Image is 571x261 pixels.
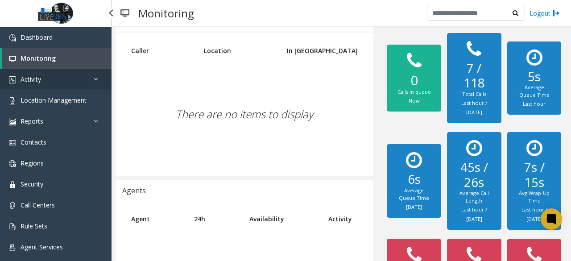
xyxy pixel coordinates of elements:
img: 'icon' [9,202,16,209]
img: 'icon' [9,244,16,251]
th: Location [197,40,279,62]
th: In [GEOGRAPHIC_DATA] [280,40,365,62]
img: 'icon' [9,223,16,230]
th: Agent [124,208,187,230]
small: Last hour / [DATE] [461,99,487,116]
th: Activity [322,208,365,230]
img: 'icon' [9,97,16,104]
img: 'icon' [9,160,16,167]
small: Last hour / [DATE] [521,206,547,222]
div: Agents [122,185,146,196]
div: Average Queue Time [516,84,552,99]
th: Caller [124,40,197,62]
span: Agent Services [21,243,63,251]
small: Last hour [523,100,546,107]
div: There are no items to display [124,62,364,167]
span: Security [21,180,43,188]
span: Contacts [21,138,46,146]
small: Last hour / [DATE] [461,206,487,222]
th: 24h [187,208,243,230]
small: [DATE] [406,203,422,210]
img: 'icon' [9,181,16,188]
span: Location Management [21,96,87,104]
h2: 7 / 118 [456,61,492,91]
h2: 0 [396,72,432,88]
img: 'icon' [9,34,16,41]
th: Availability [243,208,322,230]
img: pageIcon [120,2,129,24]
h2: 5s [516,69,552,84]
img: 'icon' [9,139,16,146]
img: 'icon' [9,118,16,125]
div: Total Calls [456,91,492,98]
span: Monitoring [21,54,56,62]
h3: Monitoring [134,2,199,24]
img: logout [553,8,560,18]
span: Regions [21,159,44,167]
img: 'icon' [9,76,16,83]
span: Rule Sets [21,222,47,230]
div: Calls in queue [396,88,432,96]
div: Avg Wrap-Up Time [516,190,552,204]
span: Call Centers [21,201,55,209]
div: Average Call Length [456,190,492,204]
h2: 7s / 15s [516,160,552,190]
small: Now [409,97,420,104]
img: 'icon' [9,55,16,62]
div: Average Queue Time [396,187,432,202]
a: Monitoring [2,48,112,69]
span: Dashboard [21,33,53,41]
h2: 6s [396,172,432,187]
a: Logout [530,8,560,18]
span: Reports [21,117,43,125]
span: Activity [21,75,41,83]
h2: 45s / 26s [456,160,492,190]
